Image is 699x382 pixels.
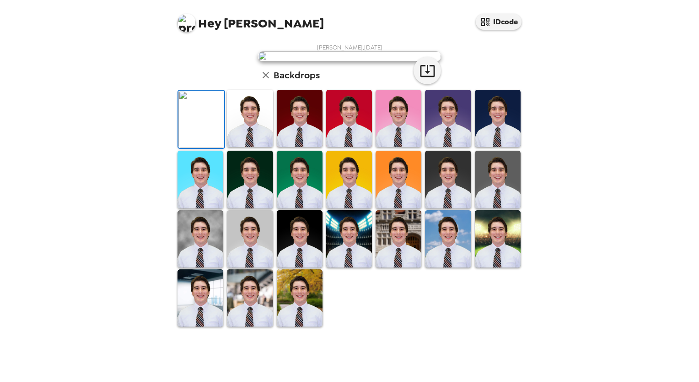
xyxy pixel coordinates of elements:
img: profile pic [177,14,196,32]
h6: Backdrops [274,68,320,82]
span: [PERSON_NAME] [177,9,324,30]
span: Hey [198,15,221,32]
img: user [258,51,441,61]
button: IDcode [476,14,522,30]
img: Original [178,91,224,148]
span: [PERSON_NAME] , [DATE] [317,44,382,51]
